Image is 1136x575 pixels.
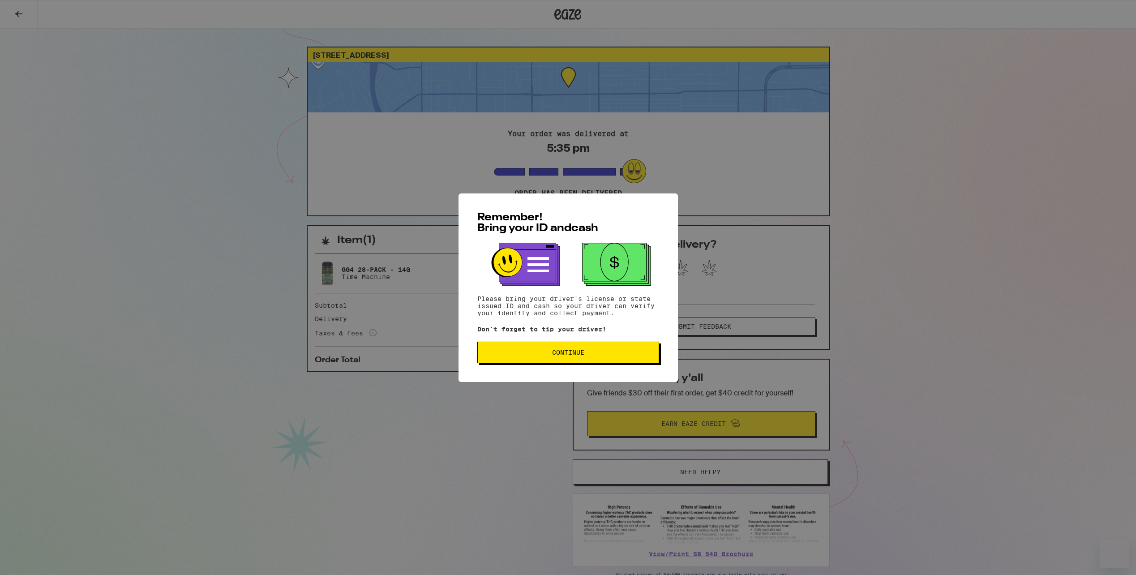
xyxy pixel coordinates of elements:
[477,295,659,317] p: Please bring your driver's license or state issued ID and cash so your driver can verify your ide...
[477,326,659,333] p: Don't forget to tip your driver!
[552,349,584,356] span: Continue
[1100,539,1129,568] iframe: Button to launch messaging window
[477,342,659,363] button: Continue
[477,212,598,234] span: Remember! Bring your ID and cash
